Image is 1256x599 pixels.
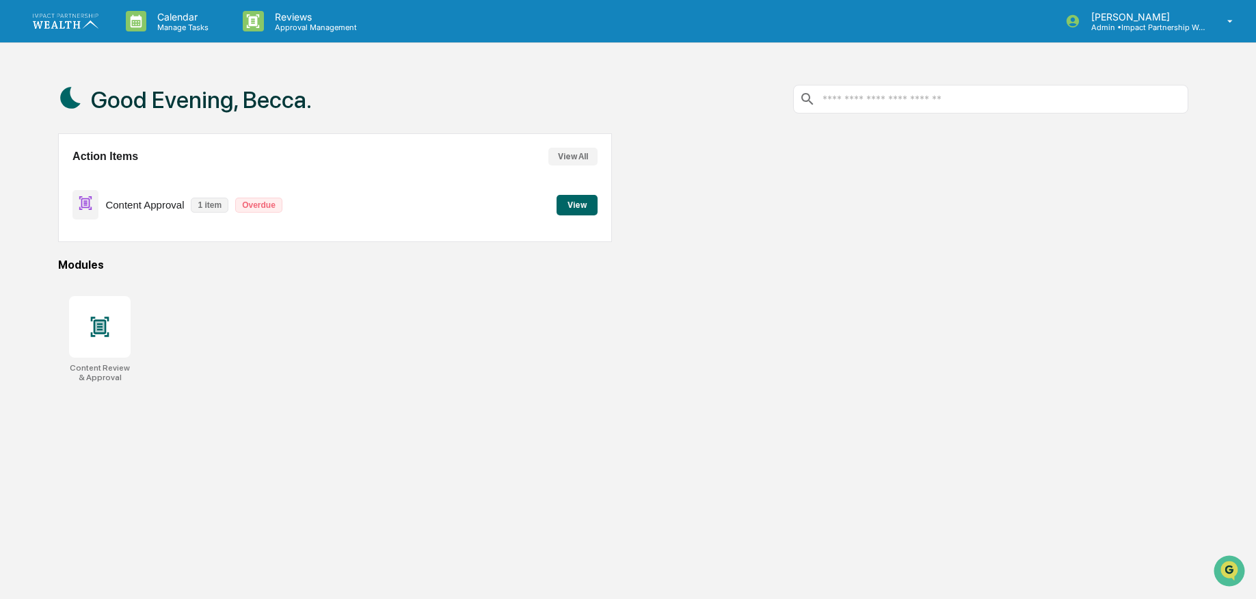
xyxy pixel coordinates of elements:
h1: Good Evening, Becca. [91,86,312,114]
p: Content Approval [105,199,184,211]
span: Preclearance [27,172,88,186]
img: logo [33,14,98,28]
span: Attestations [113,172,170,186]
button: View All [548,148,598,165]
p: Admin • Impact Partnership Wealth [1080,23,1207,32]
button: View [557,195,598,215]
p: How can we help? [14,29,249,51]
span: Pylon [136,232,165,242]
p: Manage Tasks [146,23,215,32]
div: Content Review & Approval [69,363,131,382]
div: 🖐️ [14,174,25,185]
p: Reviews [264,11,364,23]
a: 🗄️Attestations [94,167,175,191]
img: 1746055101610-c473b297-6a78-478c-a979-82029cc54cd1 [14,105,38,129]
div: Modules [58,258,1188,271]
button: Start new chat [232,109,249,125]
p: [PERSON_NAME] [1080,11,1207,23]
p: Approval Management [264,23,364,32]
a: 🔎Data Lookup [8,193,92,217]
div: We're available if you need us! [46,118,173,129]
p: Overdue [235,198,282,213]
h2: Action Items [72,150,138,163]
div: 🔎 [14,200,25,211]
div: 🗄️ [99,174,110,185]
iframe: Open customer support [1212,554,1249,591]
div: Start new chat [46,105,224,118]
a: 🖐️Preclearance [8,167,94,191]
a: Powered byPylon [96,231,165,242]
a: View [557,198,598,211]
span: Data Lookup [27,198,86,212]
p: 1 item [191,198,228,213]
p: Calendar [146,11,215,23]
